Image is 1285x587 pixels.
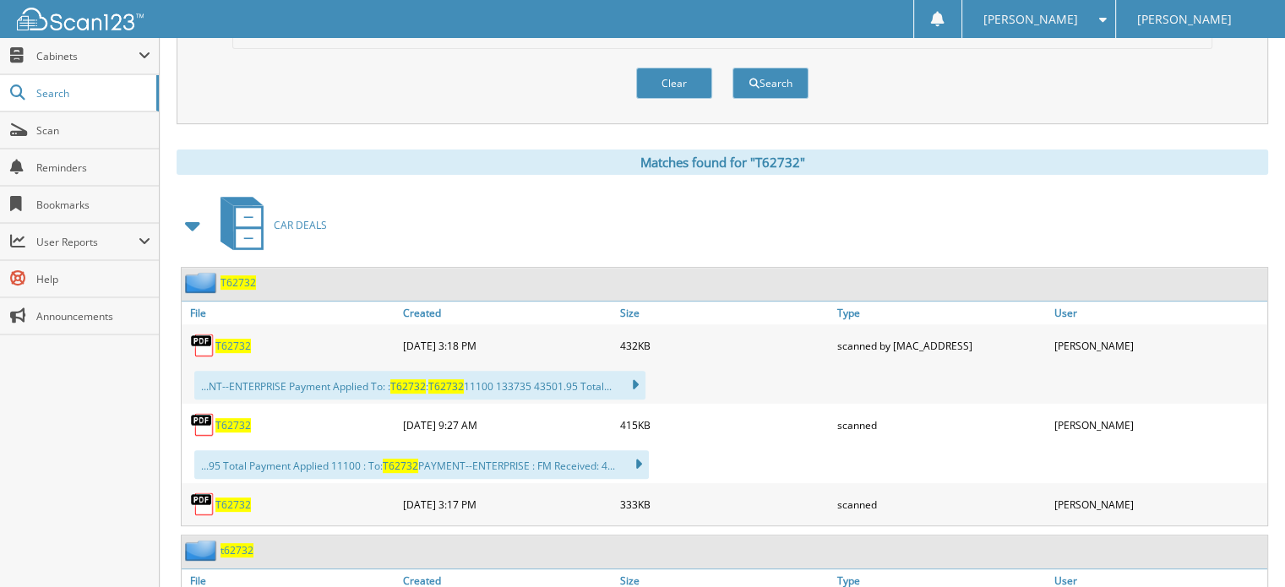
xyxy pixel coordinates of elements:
span: User Reports [36,235,139,249]
span: Help [36,272,150,286]
span: Scan [36,123,150,138]
div: 432KB [616,329,833,362]
div: 333KB [616,487,833,521]
a: T62732 [215,418,251,432]
a: Created [399,302,616,324]
span: T62732 [390,379,426,394]
div: ...95 Total Payment Applied 11100 : To: PAYMENT--ENTERPRISE : FM Received: 4... [194,450,649,479]
div: 415KB [616,408,833,442]
span: Bookmarks [36,198,150,212]
a: File [182,302,399,324]
div: Matches found for "T62732" [177,149,1268,175]
iframe: Chat Widget [1201,506,1285,587]
div: [PERSON_NAME] [1050,329,1267,362]
span: T62732 [428,379,464,394]
a: t62732 [221,543,253,557]
a: T62732 [215,497,251,512]
div: scanned [833,487,1050,521]
img: scan123-logo-white.svg [17,8,144,30]
a: CAR DEALS [210,192,327,258]
span: Cabinets [36,49,139,63]
div: [DATE] 3:17 PM [399,487,616,521]
button: Clear [636,68,712,99]
div: ...NT--ENTERPRISE Payment Applied To: : : 11100 133735 43501.95 Total... [194,371,645,399]
div: [PERSON_NAME] [1050,487,1267,521]
span: Reminders [36,160,150,175]
a: T62732 [221,275,256,290]
div: [DATE] 3:18 PM [399,329,616,362]
span: CAR DEALS [274,218,327,232]
button: Search [732,68,809,99]
div: scanned [833,408,1050,442]
a: Type [833,302,1050,324]
div: [PERSON_NAME] [1050,408,1267,442]
div: [DATE] 9:27 AM [399,408,616,442]
img: folder2.png [185,272,221,293]
a: T62732 [215,339,251,353]
a: User [1050,302,1267,324]
span: [PERSON_NAME] [1137,14,1232,24]
img: folder2.png [185,540,221,561]
img: PDF.png [190,333,215,358]
span: [PERSON_NAME] [983,14,1078,24]
a: Size [616,302,833,324]
img: PDF.png [190,412,215,438]
div: scanned by [MAC_ADDRESS] [833,329,1050,362]
span: Search [36,86,148,101]
span: Announcements [36,309,150,323]
img: PDF.png [190,492,215,517]
span: T62732 [383,459,418,473]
